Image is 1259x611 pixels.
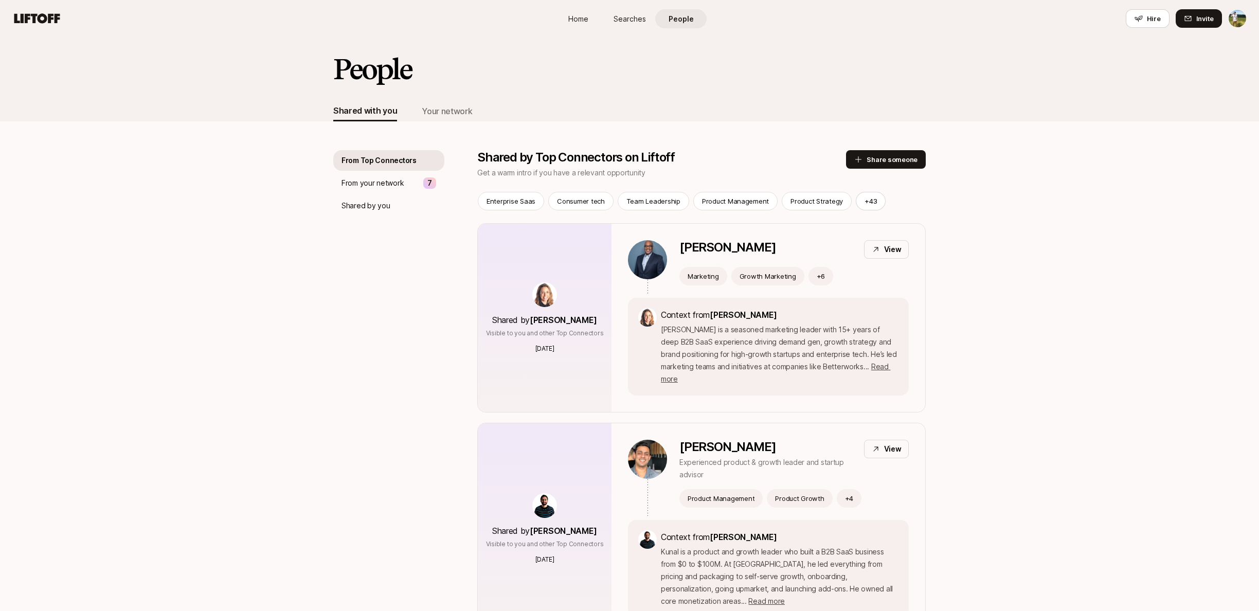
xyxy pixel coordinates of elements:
[477,150,846,165] p: Shared by Top Connectors on Liftoff
[679,456,856,481] p: Experienced product & growth leader and startup advisor
[655,9,707,28] a: People
[710,310,777,320] span: [PERSON_NAME]
[884,443,902,455] p: View
[702,196,769,206] p: Product Management
[661,546,898,607] p: Kunal is a product and growth leader who built a B2B SaaS business from $0 to $100M. At [GEOGRAPH...
[530,315,597,325] span: [PERSON_NAME]
[492,524,597,537] p: Shared by
[487,196,535,206] p: Enterprise Saas
[557,196,605,206] p: Consumer tech
[679,440,856,454] p: [PERSON_NAME]
[333,101,397,121] button: Shared with you
[661,308,898,321] p: Context from
[628,440,667,479] img: 1cf5e339_9344_4c28_b1fe_dc3ceac21bee.jpg
[1176,9,1222,28] button: Invite
[532,282,557,307] img: 5b4e8e9c_3b7b_4d72_a69f_7f4659b27c66.jpg
[477,223,926,412] a: Shared by[PERSON_NAME]Visible to you and other Top Connectors[DATE][PERSON_NAME]ViewMarketingGrow...
[679,240,776,255] p: [PERSON_NAME]
[614,13,646,24] span: Searches
[748,597,784,605] span: Read more
[486,540,604,549] p: Visible to you and other Top Connectors
[1147,13,1161,24] span: Hire
[628,240,667,279] img: d4a00215_5f96_486f_9846_edc73dbf65d7.jpg
[535,344,554,353] p: [DATE]
[638,308,657,327] img: 5b4e8e9c_3b7b_4d72_a69f_7f4659b27c66.jpg
[1196,13,1214,24] span: Invite
[884,243,902,256] p: View
[333,104,397,117] div: Shared with you
[568,13,588,24] span: Home
[530,526,597,536] span: [PERSON_NAME]
[856,192,886,210] button: +43
[669,13,694,24] span: People
[422,104,472,118] div: Your network
[1228,9,1247,28] button: Tyler Kieft
[1126,9,1170,28] button: Hire
[427,177,432,189] p: 7
[775,493,824,504] p: Product Growth
[341,200,390,212] p: Shared by you
[1229,10,1246,27] img: Tyler Kieft
[535,555,554,564] p: [DATE]
[688,493,754,504] p: Product Management
[740,271,796,281] p: Growth Marketing
[661,324,898,385] p: [PERSON_NAME] is a seasoned marketing leader with 15+ years of deep B2B SaaS experience driving d...
[837,489,862,508] button: +4
[341,177,404,189] p: From your network
[661,530,898,544] p: Context from
[808,267,834,285] button: +6
[492,313,597,327] p: Shared by
[688,271,719,281] p: Marketing
[710,532,777,542] span: [PERSON_NAME]
[532,493,557,518] img: ACg8ocIkDTL3-aTJPCC6zF-UTLIXBF4K0l6XE8Bv4u6zd-KODelM=s160-c
[604,9,655,28] a: Searches
[638,530,657,549] img: ACg8ocIkDTL3-aTJPCC6zF-UTLIXBF4K0l6XE8Bv4u6zd-KODelM=s160-c
[846,150,926,169] button: Share someone
[333,53,411,84] h2: People
[626,196,680,206] p: Team Leadership
[790,196,843,206] p: Product Strategy
[486,329,604,338] p: Visible to you and other Top Connectors
[422,101,472,121] button: Your network
[552,9,604,28] a: Home
[477,167,846,179] p: Get a warm intro if you have a relevant opportunity
[341,154,417,167] p: From Top Connectors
